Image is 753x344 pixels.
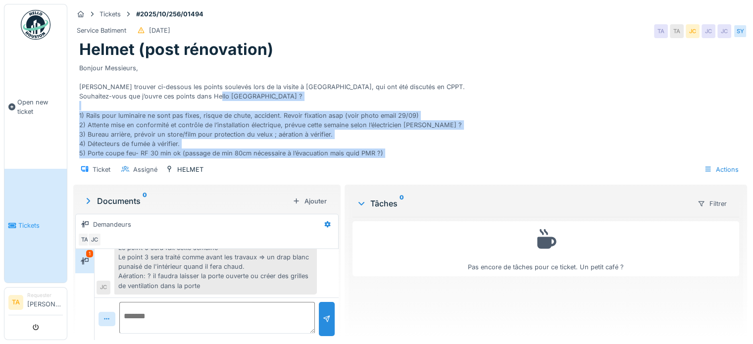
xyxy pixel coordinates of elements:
div: Demandeurs [93,220,131,229]
div: Service Batiment [77,26,126,35]
a: Open new ticket [4,45,67,169]
div: Tâches [356,197,689,209]
div: TA [654,24,668,38]
strong: #2025/10/256/01494 [132,9,207,19]
li: TA [8,295,23,310]
span: Open new ticket [17,98,63,116]
sup: 0 [143,195,147,207]
div: HELMET [177,165,203,174]
h1: Helmet (post rénovation) [79,40,273,59]
div: JC [717,24,731,38]
div: JC [88,233,101,246]
div: TA [78,233,92,246]
div: Pas encore de tâches pour ce ticket. Un petit café ? [359,226,733,272]
div: Actions [700,162,743,177]
div: [DATE] [149,26,170,35]
div: Assigné [133,165,157,174]
div: JC [702,24,715,38]
div: JC [686,24,700,38]
sup: 0 [400,197,404,209]
img: Badge_color-CXgf-gQk.svg [21,10,50,40]
div: JC [97,281,110,295]
div: 1 [86,250,93,257]
div: SY [733,24,747,38]
a: TA Requester[PERSON_NAME] [8,292,63,315]
div: Ticket [93,165,110,174]
div: Filtrer [693,197,731,211]
a: Tickets [4,169,67,283]
div: Ajouter [289,195,331,208]
div: Bonjour Messieurs, [PERSON_NAME] trouver ci-dessous les points soulevés lors de la visite à [GEOG... [79,59,741,158]
li: [PERSON_NAME] [27,292,63,313]
div: TA [670,24,684,38]
div: Documents [83,195,289,207]
span: Tickets [18,221,63,230]
div: Requester [27,292,63,299]
div: Bonjour Talal, Les points 1-2-4-7 sont terminés Le point 6 sera fait cette semaine Le point 3 ser... [114,220,317,294]
div: Tickets [100,9,121,19]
